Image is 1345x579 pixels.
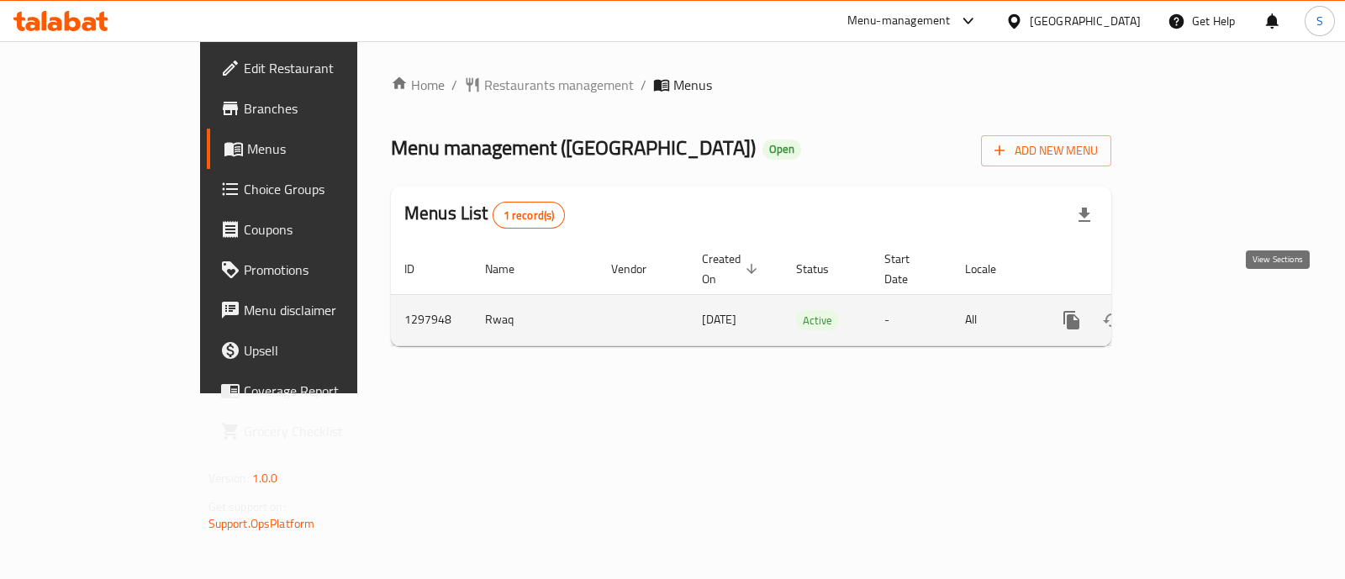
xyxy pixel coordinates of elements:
button: Add New Menu [981,135,1111,166]
td: 1297948 [391,294,472,345]
span: Grocery Checklist [244,421,411,441]
span: Choice Groups [244,179,411,199]
button: more [1052,300,1092,340]
a: Menu disclaimer [207,290,425,330]
td: Rwaq [472,294,598,345]
div: Open [762,139,801,160]
li: / [451,75,457,95]
div: Active [796,310,839,330]
a: Upsell [207,330,425,371]
span: Vendor [611,259,668,279]
div: Export file [1064,195,1105,235]
h2: Menus List [404,201,565,229]
span: Upsell [244,340,411,361]
span: Coupons [244,219,411,239]
span: ID [404,259,436,279]
span: [DATE] [702,308,736,330]
span: S [1316,12,1323,30]
span: Edit Restaurant [244,58,411,78]
button: Change Status [1092,300,1132,340]
th: Actions [1038,244,1226,295]
a: Branches [207,88,425,129]
span: Active [796,311,839,330]
div: Total records count [493,202,566,229]
a: Edit Restaurant [207,48,425,88]
a: Menus [207,129,425,169]
a: Coverage Report [207,371,425,411]
a: Choice Groups [207,169,425,209]
span: Coverage Report [244,381,411,401]
span: Created On [702,249,762,289]
a: Restaurants management [464,75,634,95]
a: Grocery Checklist [207,411,425,451]
span: Name [485,259,536,279]
span: 1 record(s) [493,208,565,224]
span: 1.0.0 [252,467,278,489]
span: Version: [208,467,250,489]
a: Coupons [207,209,425,250]
span: Start Date [884,249,931,289]
span: Restaurants management [484,75,634,95]
td: All [952,294,1038,345]
span: Menu management ( [GEOGRAPHIC_DATA] ) [391,129,756,166]
div: Menu-management [847,11,951,31]
li: / [641,75,646,95]
span: Menus [673,75,712,95]
nav: breadcrumb [391,75,1111,95]
span: Locale [965,259,1018,279]
span: Add New Menu [994,140,1098,161]
a: Promotions [207,250,425,290]
span: Open [762,142,801,156]
table: enhanced table [391,244,1226,346]
span: Promotions [244,260,411,280]
span: Menus [247,139,411,159]
a: Support.OpsPlatform [208,513,315,534]
span: Status [796,259,851,279]
div: [GEOGRAPHIC_DATA] [1030,12,1141,30]
span: Branches [244,98,411,118]
td: - [871,294,952,345]
span: Get support on: [208,496,286,518]
span: Menu disclaimer [244,300,411,320]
